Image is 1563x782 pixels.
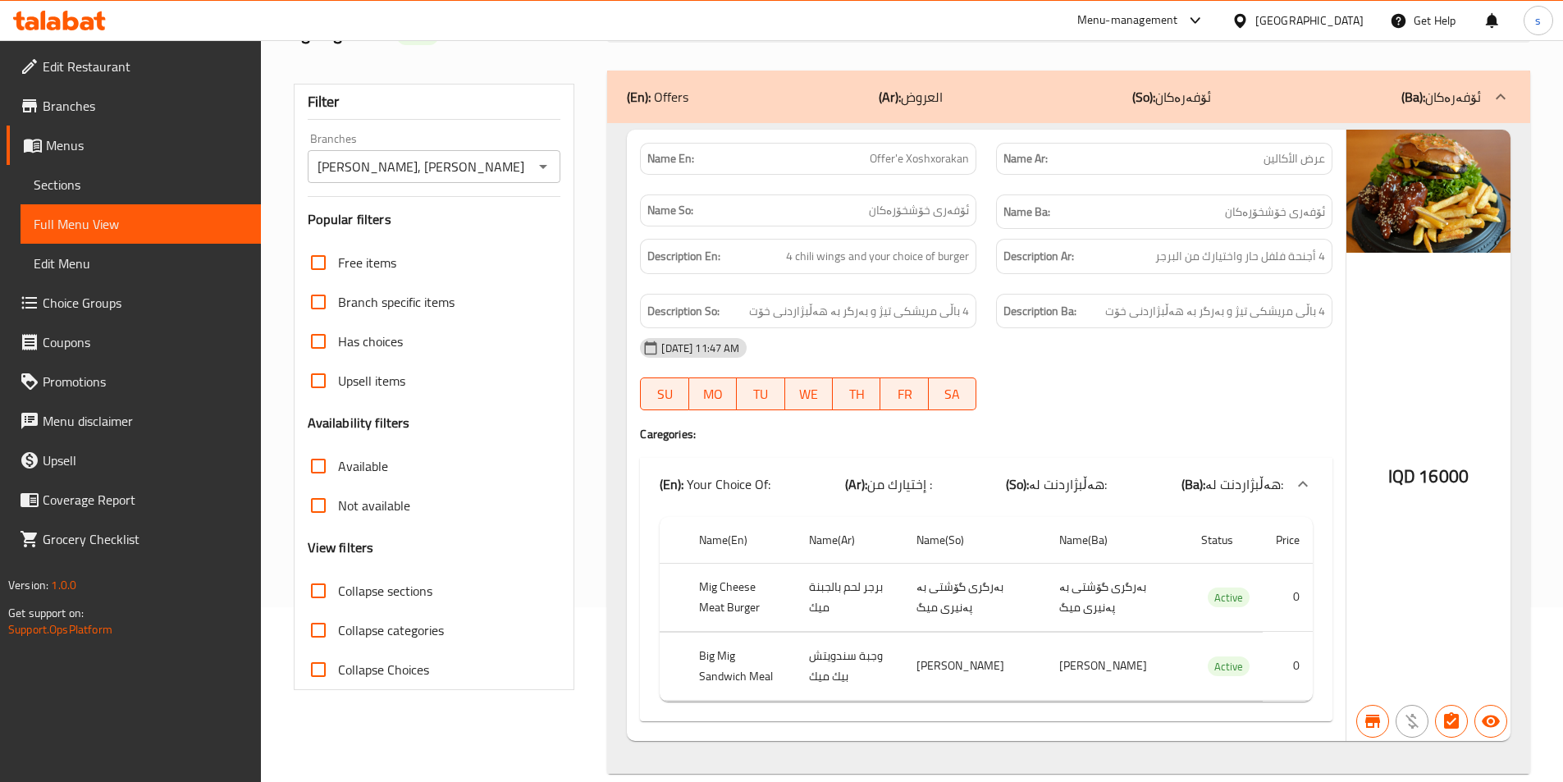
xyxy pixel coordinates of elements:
h3: Popular filters [308,210,561,229]
th: Price [1263,517,1313,564]
p: Offers [627,87,688,107]
th: Name(Ba) [1046,517,1188,564]
span: Sections [34,175,248,194]
span: TH [839,382,874,406]
strong: Description So: [647,301,720,322]
span: ئۆفەری خۆشخۆرەکان [869,202,969,219]
span: 4 chili wings and your choice of burger [786,246,969,267]
h3: View filters [308,538,374,557]
span: Collapse categories [338,620,444,640]
b: (En): [627,85,651,109]
td: 0 [1263,563,1313,631]
a: Coupons [7,322,261,362]
p: Your Choice Of: [660,474,770,494]
span: Active [1208,657,1250,676]
div: (En): Offers(Ar):العروض(So):ئۆفەرەکان(Ba):ئۆفەرەکان [640,510,1332,721]
b: (Ar): [879,85,901,109]
span: هەڵبژاردنت لە: [1205,472,1283,496]
button: SU [640,377,688,410]
td: [PERSON_NAME] [1046,632,1188,700]
span: Coupons [43,332,248,352]
button: MO [689,377,737,410]
button: Has choices [1435,705,1468,738]
span: Active [1208,588,1250,607]
table: choices table [660,517,1313,702]
b: (So): [1006,472,1029,496]
p: العروض [879,87,943,107]
button: Purchased item [1396,705,1428,738]
span: 16000 [1419,460,1469,492]
td: بەرگری گۆشتی بە پەنیری میگ [1046,563,1188,631]
span: SU [647,382,682,406]
td: [PERSON_NAME] [903,632,1045,700]
span: عرض الأكالين [1264,150,1325,167]
th: Name(En) [686,517,796,564]
p: ئۆفەرەکان [1401,87,1481,107]
span: Upsell [43,450,248,470]
a: Grocery Checklist [7,519,261,559]
b: (En): [660,472,683,496]
button: WE [785,377,833,410]
span: Upsell items [338,371,405,391]
td: برجر لحم بالجبنة ميك [796,563,903,631]
a: Edit Menu [21,244,261,283]
span: Has choices [338,332,403,351]
span: Promotions [43,372,248,391]
span: Available [338,456,388,476]
b: (Ar): [845,472,867,496]
span: IQD [1388,460,1415,492]
h3: Availability filters [308,414,410,432]
span: [DATE] 11:47 AM [655,341,746,356]
span: Collapse Choices [338,660,429,679]
a: Full Menu View [21,204,261,244]
span: TU [743,382,778,406]
td: وجبة سندويتش بيك ميك [796,632,903,700]
span: 4 باڵی مریشکی تیژ و بەرگر بە هەڵبژاردنی خۆت [1105,301,1325,322]
strong: Description Ba: [1003,301,1076,322]
span: Choice Groups [43,293,248,313]
th: Name(Ar) [796,517,903,564]
span: s [1535,11,1541,30]
span: Not available [338,496,410,515]
div: Filter [308,85,561,120]
b: (Ba): [1401,85,1425,109]
a: Menus [7,126,261,165]
a: Choice Groups [7,283,261,322]
strong: Name En: [647,150,694,167]
button: TH [833,377,880,410]
p: ئۆفەرەکان [1132,87,1211,107]
span: ئۆفەری خۆشخۆرەکان [1225,202,1325,222]
a: Coverage Report [7,480,261,519]
span: Edit Restaurant [43,57,248,76]
button: Branch specific item [1356,705,1389,738]
button: TU [737,377,784,410]
strong: Name So: [647,202,693,219]
b: (So): [1132,85,1155,109]
div: (En): Your Choice Of:(Ar):إختيارك من :(So):هەڵبژاردنت لە:(Ba):هەڵبژاردنت لە: [640,458,1332,510]
span: WE [792,382,826,406]
a: Branches [7,86,261,126]
div: (En): Offers(Ar):العروض(So):ئۆفەرەکان(Ba):ئۆفەرەکان [607,71,1530,123]
td: 0 [1263,632,1313,700]
img: Mig_mig638769383601314344.jpg [1346,130,1510,253]
span: MO [696,382,730,406]
span: Free items [338,253,396,272]
span: Full Menu View [34,214,248,234]
span: Version: [8,574,48,596]
span: هەڵبژاردنت لە: [1029,472,1107,496]
span: Menus [46,135,248,155]
span: 1.0.0 [51,574,76,596]
span: FR [887,382,921,406]
span: Offer'e Xoshxorakan [870,150,969,167]
a: Support.OpsPlatform [8,619,112,640]
span: Edit Menu [34,254,248,273]
a: Menu disclaimer [7,401,261,441]
th: Big Mig Sandwich Meal [686,632,796,700]
span: Coverage Report [43,490,248,510]
div: Menu-management [1077,11,1178,30]
strong: Name Ba: [1003,202,1050,222]
span: SA [935,382,970,406]
strong: Description Ar: [1003,246,1074,267]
